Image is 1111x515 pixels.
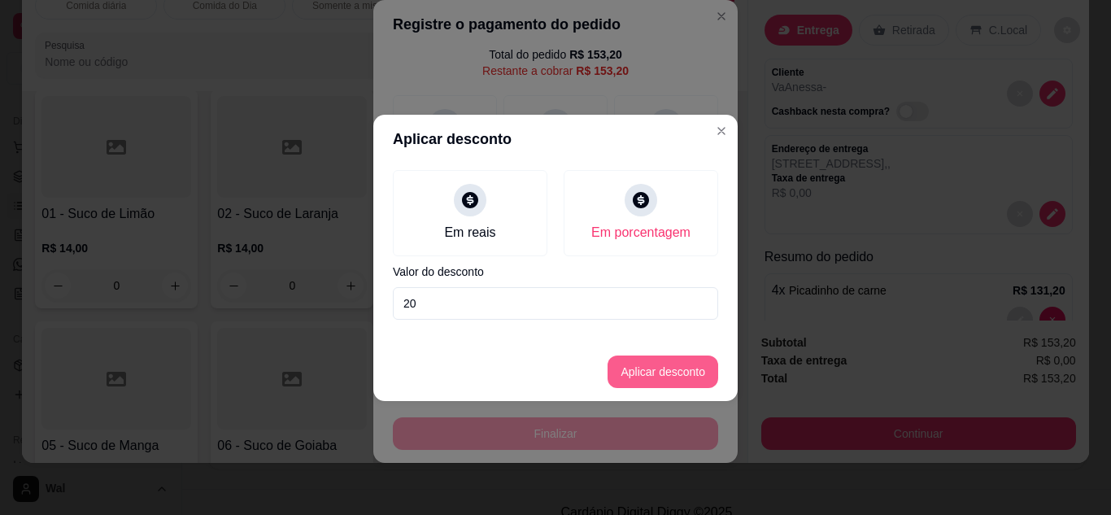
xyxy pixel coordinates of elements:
button: Close [708,118,734,144]
div: Em reais [444,223,495,242]
label: Valor do desconto [393,266,718,277]
input: Valor do desconto (%) [393,287,718,320]
header: Aplicar desconto [373,115,738,164]
div: Em porcentagem [591,223,691,242]
button: Aplicar desconto [608,356,718,388]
